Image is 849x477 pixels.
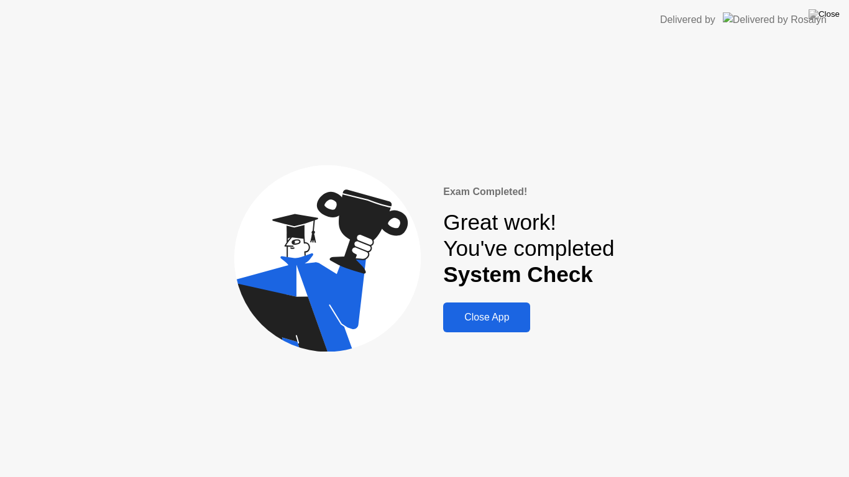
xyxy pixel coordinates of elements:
div: Great work! You've completed [443,209,614,288]
b: System Check [443,262,593,286]
img: Close [809,9,840,19]
div: Exam Completed! [443,184,614,199]
img: Delivered by Rosalyn [723,12,827,27]
div: Close App [447,312,526,323]
div: Delivered by [660,12,715,27]
button: Close App [443,302,530,332]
